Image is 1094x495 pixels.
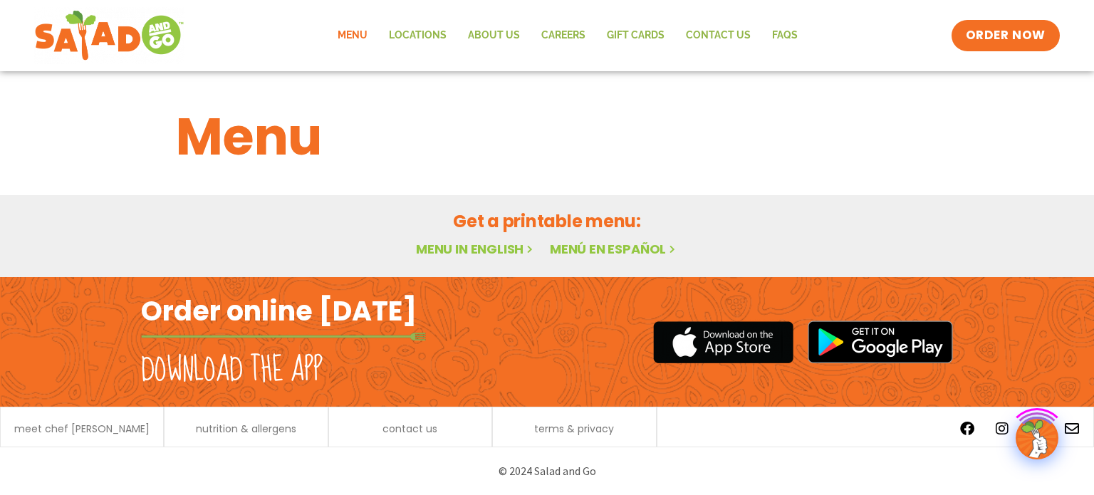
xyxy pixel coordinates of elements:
[550,240,678,258] a: Menú en español
[176,98,918,175] h1: Menu
[966,27,1046,44] span: ORDER NOW
[14,424,150,434] a: meet chef [PERSON_NAME]
[653,319,793,365] img: appstore
[327,19,378,52] a: Menu
[416,240,536,258] a: Menu in English
[457,19,531,52] a: About Us
[534,424,614,434] a: terms & privacy
[196,424,296,434] a: nutrition & allergens
[531,19,596,52] a: Careers
[808,321,953,363] img: google_play
[596,19,675,52] a: GIFT CARDS
[327,19,808,52] nav: Menu
[141,293,417,328] h2: Order online [DATE]
[148,462,946,481] p: © 2024 Salad and Go
[176,209,918,234] h2: Get a printable menu:
[952,20,1060,51] a: ORDER NOW
[761,19,808,52] a: FAQs
[675,19,761,52] a: Contact Us
[34,7,184,64] img: new-SAG-logo-768×292
[141,333,426,340] img: fork
[378,19,457,52] a: Locations
[141,350,323,390] h2: Download the app
[382,424,437,434] a: contact us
